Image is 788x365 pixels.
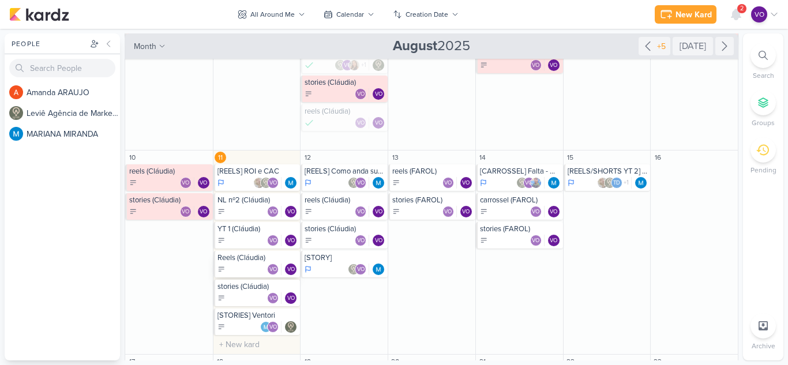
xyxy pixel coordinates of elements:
[267,321,279,333] div: Ventori Oficial
[285,235,297,246] div: Assignee: Ventori Oficial
[442,177,457,189] div: Collaborators: Ventori Oficial
[285,177,297,189] div: Assignee: MARIANA MIRANDA
[267,235,282,246] div: Collaborators: Ventori Oficial
[267,264,279,275] div: Ventori Oficial
[182,209,189,215] p: VO
[305,265,312,274] div: Em Andamento
[200,180,207,186] p: VO
[217,294,226,302] div: To Do
[335,59,369,71] div: Collaborators: Leviê Agência de Marketing Digital, Ventori Oficial, Franciluce Carvalho, Guilherm...
[287,238,295,244] p: VO
[392,179,400,187] div: To Do
[305,236,313,244] div: To Do
[373,206,384,217] div: Ventori Oficial
[373,206,384,217] div: Assignee: Ventori Oficial
[348,264,369,275] div: Collaborators: Leviê Agência de Marketing Digital, Ventori Oficial
[9,39,88,49] div: People
[9,7,69,21] img: kardz.app
[444,209,452,215] p: VO
[360,61,366,70] span: +1
[516,177,545,189] div: Collaborators: Leviê Agência de Marketing Digital, Ventori Oficial, Guilherme Savio
[635,177,647,189] img: MARIANA MIRANDA
[373,177,384,189] img: MARIANA MIRANDA
[269,267,277,273] p: VO
[129,167,211,176] div: reels (Cláudia)
[525,180,532,186] p: VO
[217,208,226,216] div: To Do
[217,178,224,187] div: Em Andamento
[568,167,648,176] div: [REELS/SHORTS YT 2] - Case de Sucesso
[9,127,23,141] img: MARIANA MIRANDA
[287,296,295,302] p: VO
[530,206,542,217] div: Ventori Oficial
[373,88,384,100] div: Ventori Oficial
[217,253,298,262] div: Reels (Cláudia)
[287,267,295,273] p: VO
[182,180,189,186] p: VO
[392,195,473,205] div: stories (FAROL)
[217,311,298,320] div: [STORIES] Ventori
[442,206,454,217] div: Ventori Oficial
[198,177,209,189] div: Ventori Oficial
[305,107,385,116] div: reels (Cláudia)
[753,70,774,81] p: Search
[200,209,207,215] p: VO
[357,180,365,186] p: VO
[180,177,194,189] div: Collaborators: Ventori Oficial
[302,152,313,163] div: 12
[27,86,120,99] div: A m a n d a A R A U J O
[548,177,560,189] div: Assignee: MARIANA MIRANDA
[285,264,297,275] div: Ventori Oficial
[355,264,366,275] div: Ventori Oficial
[285,321,297,333] div: Assignee: Leviê Agência de Marketing Digital
[751,6,767,22] div: Ventori Oficial
[480,167,561,176] div: [CARROSSEL] Falta - Qualidade de Vida
[355,88,366,100] div: Ventori Oficial
[305,78,385,87] div: stories (Cláudia)
[269,180,277,186] p: VO
[568,178,575,187] div: Em Andamento
[604,177,616,189] img: Leviê Agência de Marketing Digital
[285,264,297,275] div: Assignee: Ventori Oficial
[9,85,23,99] img: Amanda ARAUJO
[9,59,115,77] input: Search People
[373,117,384,129] div: Ventori Oficial
[530,177,542,189] img: Guilherme Savio
[752,341,775,351] p: Archive
[305,224,385,234] div: stories (Cláudia)
[217,282,298,291] div: stories (Cláudia)
[460,177,472,189] div: Ventori Oficial
[305,59,314,71] div: Finalizado
[180,206,194,217] div: Collaborators: Ventori Oficial
[462,180,470,186] p: VO
[532,209,539,215] p: VO
[373,88,384,100] div: Assignee: Ventori Oficial
[480,195,561,205] div: carrossel (FAROL)
[655,5,716,24] button: New Kard
[565,152,576,163] div: 15
[373,264,384,275] div: Assignee: MARIANA MIRANDA
[285,206,297,217] div: Assignee: Ventori Oficial
[355,235,369,246] div: Collaborators: Ventori Oficial
[348,177,359,189] img: Leviê Agência de Marketing Digital
[597,177,609,189] img: Sarah Violante
[462,209,470,215] p: VO
[516,177,528,189] img: Leviê Agência de Marketing Digital
[253,177,265,189] img: Sarah Violante
[548,59,560,71] div: Ventori Oficial
[532,63,539,69] p: VO
[752,118,775,128] p: Groups
[198,206,209,217] div: Assignee: Ventori Oficial
[285,292,297,304] div: Assignee: Ventori Oficial
[375,121,382,126] p: VO
[305,208,313,216] div: To Do
[216,337,298,352] input: + New kard
[355,177,366,189] div: Ventori Oficial
[348,264,359,275] img: Leviê Agência de Marketing Digital
[180,177,192,189] div: Ventori Oficial
[27,128,120,140] div: M A R I A N A M I R A N D A
[344,63,351,69] p: VO
[253,177,282,189] div: Collaborators: Sarah Violante, Leviê Agência de Marketing Digital, Ventori Oficial
[285,177,297,189] img: MARIANA MIRANDA
[751,165,776,175] p: Pending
